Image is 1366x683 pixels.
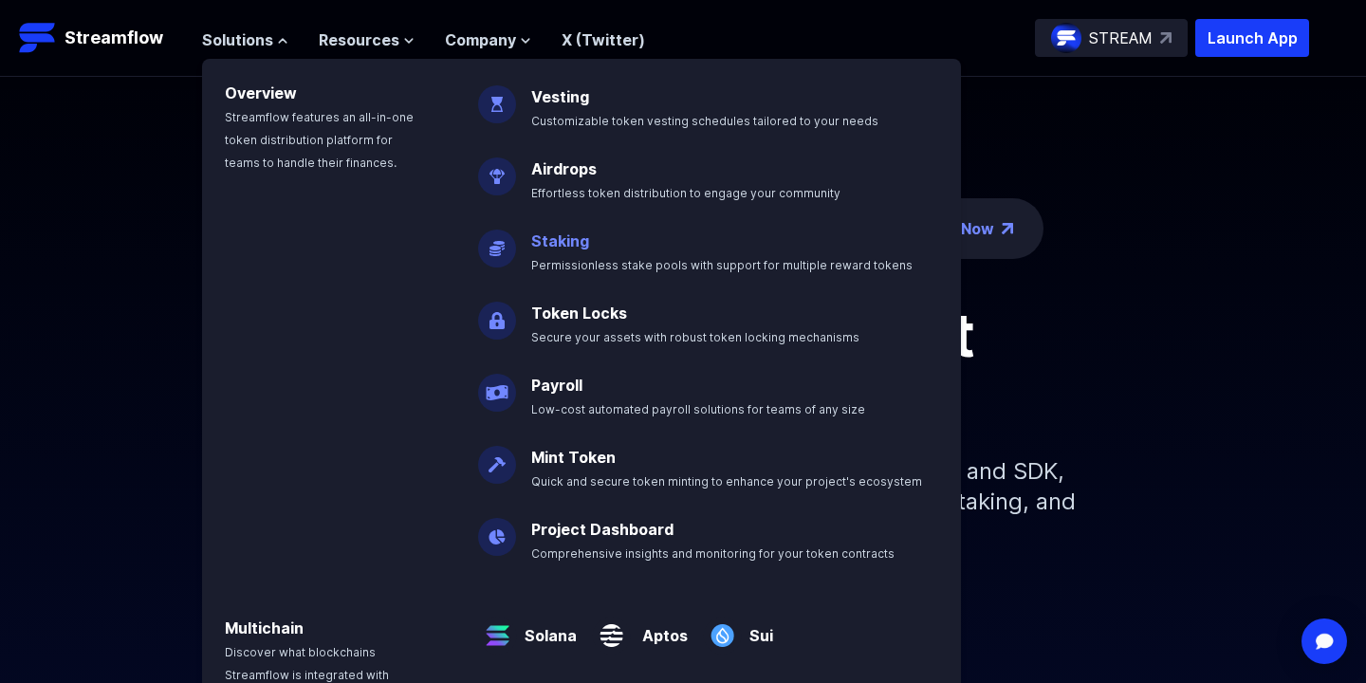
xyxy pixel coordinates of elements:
a: X (Twitter) [562,30,645,49]
button: Resources [319,28,415,51]
img: Airdrops [478,142,516,195]
span: Quick and secure token minting to enhance your project's ecosystem [531,474,922,489]
img: streamflow-logo-circle.png [1051,23,1081,53]
span: Streamflow features an all-in-one token distribution platform for teams to handle their finances. [225,110,414,170]
a: Airdrops [531,159,597,178]
span: Discover what blockchains Streamflow is integrated with [225,645,389,682]
img: Solana [478,601,517,655]
span: Permissionless stake pools with support for multiple reward tokens [531,258,913,272]
span: Secure your assets with robust token locking mechanisms [531,330,859,344]
a: Solana [517,609,577,647]
img: Token Locks [478,286,516,340]
a: Mint Token [531,448,616,467]
button: Launch App [1195,19,1309,57]
a: Sui [742,609,773,647]
span: Customizable token vesting schedules tailored to your needs [531,114,878,128]
a: Streamflow [19,19,183,57]
span: Solutions [202,28,273,51]
div: Open Intercom Messenger [1301,618,1347,664]
img: Streamflow Logo [19,19,57,57]
span: Low-cost automated payroll solutions for teams of any size [531,402,865,416]
img: Project Dashboard [478,503,516,556]
img: top-right-arrow.svg [1160,32,1172,44]
a: Vesting [531,87,589,106]
a: STREAM [1035,19,1188,57]
span: Comprehensive insights and monitoring for your token contracts [531,546,895,561]
a: Staking [531,231,589,250]
img: Vesting [478,70,516,123]
img: Payroll [478,359,516,412]
a: Aptos [631,609,688,647]
p: Streamflow [65,25,163,51]
p: STREAM [1089,27,1153,49]
img: Staking [478,214,516,268]
button: Company [445,28,531,51]
span: Effortless token distribution to engage your community [531,186,840,200]
img: Mint Token [478,431,516,484]
button: Solutions [202,28,288,51]
a: Multichain [225,618,304,637]
a: Overview [225,83,297,102]
span: Company [445,28,516,51]
img: Sui [703,601,742,655]
a: Payroll [531,376,582,395]
a: Token Locks [531,304,627,323]
span: Resources [319,28,399,51]
img: top-right-arrow.png [1002,223,1013,234]
a: Project Dashboard [531,520,674,539]
img: Aptos [592,601,631,655]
